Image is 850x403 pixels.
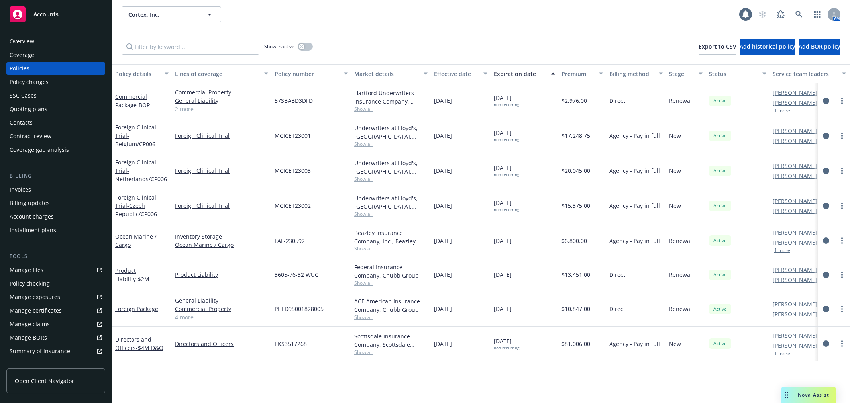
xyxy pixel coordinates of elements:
span: $10,847.00 [561,305,590,313]
div: Manage exposures [10,291,60,303]
a: circleInformation [821,166,831,176]
a: Policies [6,62,105,75]
span: Renewal [669,305,692,313]
span: Direct [609,270,625,279]
button: Add historical policy [740,39,795,55]
span: New [669,201,681,210]
a: Commercial Property [175,305,268,313]
a: General Liability [175,96,268,105]
a: Switch app [809,6,825,22]
span: Nova Assist [798,391,829,398]
a: Manage certificates [6,304,105,317]
a: [PERSON_NAME] [773,331,817,340]
a: Foreign Clinical Trial [175,131,268,140]
a: Foreign Package [115,305,158,313]
a: Manage files [6,264,105,276]
div: Policy AI ingestions [10,358,61,371]
span: [DATE] [434,201,452,210]
div: Account charges [10,210,54,223]
span: [DATE] [434,340,452,348]
span: Agency - Pay in full [609,237,660,245]
a: Product Liability [175,270,268,279]
span: Show all [354,211,428,217]
button: Policy details [112,64,172,83]
div: Billing [6,172,105,180]
div: Federal Insurance Company, Chubb Group [354,263,428,280]
span: New [669,340,681,348]
span: Cortex, Inc. [128,10,197,19]
div: Market details [354,70,419,78]
a: Manage claims [6,318,105,331]
span: New [669,131,681,140]
span: Show all [354,141,428,147]
div: Stage [669,70,694,78]
span: Show all [354,106,428,112]
a: [PERSON_NAME] [773,127,817,135]
span: Add BOR policy [799,43,840,50]
div: non-recurring [494,137,519,142]
div: non-recurring [494,345,519,350]
span: New [669,166,681,175]
div: Policy changes [10,76,49,88]
span: Active [712,340,728,347]
div: Beazley Insurance Company, Inc., Beazley Group, Falvey Cargo [354,229,428,245]
span: Renewal [669,96,692,105]
div: Expiration date [494,70,546,78]
div: Underwriters at Lloyd's, [GEOGRAPHIC_DATA], [PERSON_NAME] of [GEOGRAPHIC_DATA], Clinical Trials I... [354,124,428,141]
span: 57SBABD3DFD [275,96,313,105]
a: [PERSON_NAME] [773,266,817,274]
div: Coverage gap analysis [10,143,69,156]
span: [DATE] [434,131,452,140]
div: Manage files [10,264,43,276]
div: non-recurring [494,172,519,177]
a: more [837,270,847,280]
a: [PERSON_NAME] [773,276,817,284]
a: more [837,201,847,211]
a: [PERSON_NAME] [773,162,817,170]
a: Installment plans [6,224,105,237]
a: Quoting plans [6,103,105,115]
a: more [837,96,847,106]
a: SSC Cases [6,89,105,102]
a: [PERSON_NAME] [773,98,817,107]
a: Billing updates [6,197,105,209]
div: Policy details [115,70,160,78]
span: $15,375.00 [561,201,590,210]
div: Billing method [609,70,654,78]
span: Agency - Pay in full [609,340,660,348]
span: $81,006.00 [561,340,590,348]
a: circleInformation [821,270,831,280]
a: Directors and Officers [175,340,268,348]
span: Show all [354,176,428,182]
button: 1 more [774,351,790,356]
span: [DATE] [434,270,452,279]
span: Direct [609,305,625,313]
div: Installment plans [10,224,56,237]
div: Manage certificates [10,304,62,317]
a: Policy changes [6,76,105,88]
span: [DATE] [434,237,452,245]
div: non-recurring [494,207,519,212]
span: Agency - Pay in full [609,131,660,140]
span: [DATE] [494,237,512,245]
a: Product Liability [115,267,149,283]
a: [PERSON_NAME] [773,207,817,215]
span: [DATE] [494,305,512,313]
span: [DATE] [494,270,512,279]
button: Cortex, Inc. [122,6,221,22]
div: Quoting plans [10,103,47,115]
span: Renewal [669,270,692,279]
a: circleInformation [821,201,831,211]
div: SSC Cases [10,89,37,102]
span: Add historical policy [740,43,795,50]
div: Contract review [10,130,51,143]
span: Active [712,305,728,313]
a: circleInformation [821,304,831,314]
a: Inventory Storage [175,232,268,241]
div: Billing updates [10,197,50,209]
a: Manage exposures [6,291,105,303]
span: FAL-230592 [275,237,305,245]
a: Coverage [6,49,105,61]
span: Active [712,132,728,139]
